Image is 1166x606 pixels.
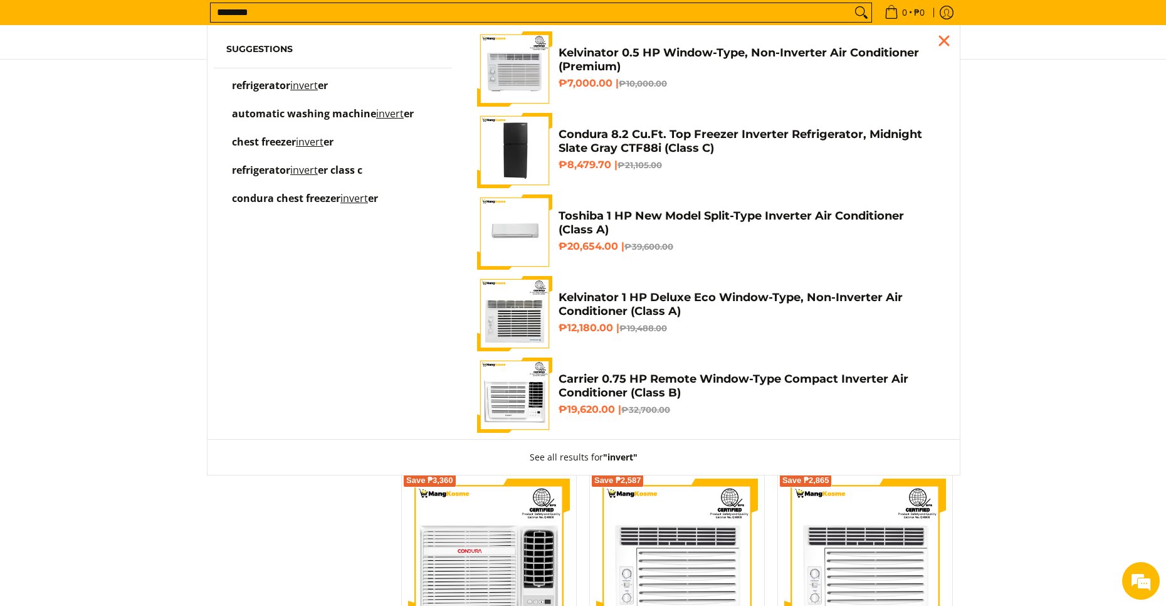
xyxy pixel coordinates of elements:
[232,135,296,149] span: chest freezer
[477,194,941,270] a: Toshiba 1 HP New Model Split-Type Inverter Air Conditioner (Class A) Toshiba 1 HP New Model Split...
[232,166,362,188] p: refrigerator inverter class c
[406,477,453,484] span: Save ₱3,360
[232,78,290,92] span: refrigerator
[559,77,941,90] h6: ₱7,000.00 |
[73,158,173,285] span: We're online!
[477,194,552,270] img: Toshiba 1 HP New Model Split-Type Inverter Air Conditioner (Class A)
[340,191,368,205] mark: invert
[290,163,318,177] mark: invert
[559,209,941,237] h4: Toshiba 1 HP New Model Split-Type Inverter Air Conditioner (Class A)
[318,78,328,92] span: er
[226,137,439,159] a: chest freezer inverter
[881,6,928,19] span: •
[477,276,552,351] img: Kelvinator 1 HP Deluxe Eco Window-Type, Non-Inverter Air Conditioner (Class A)
[232,137,334,159] p: chest freezer inverter
[226,166,439,188] a: refrigerator inverter class c
[912,8,927,17] span: ₱0
[226,194,439,216] a: condura chest freezer inverter
[226,44,439,55] h6: Suggestions
[232,163,290,177] span: refrigerator
[477,31,552,107] img: Kelvinator 0.5 HP Window-Type, Non-Inverter Air Conditioner (Premium)
[477,113,552,188] img: Condura 8.2 Cu.Ft. Top Freezer Inverter Refrigerator, Midnight Slate Gray CTF88i (Class C)
[206,6,236,36] div: Minimize live chat window
[624,242,673,252] del: ₱39,600.00
[65,70,211,87] div: Chat with us now
[559,322,941,334] h6: ₱12,180.00 |
[226,81,439,103] a: refrigerator inverter
[477,113,941,188] a: Condura 8.2 Cu.Ft. Top Freezer Inverter Refrigerator, Midnight Slate Gray CTF88i (Class C) Condur...
[935,31,953,50] div: Close pop up
[376,107,404,120] mark: invert
[559,159,941,171] h6: ₱8,479.70 |
[477,358,941,433] a: Carrier 0.75 HP Remote Window-Type Compact Inverter Air Conditioner (Class B) Carrier 0.75 HP Rem...
[290,78,318,92] mark: invert
[619,323,667,333] del: ₱19,488.00
[226,109,439,131] a: automatic washing machine inverter
[517,440,650,475] button: See all results for"invert"
[782,477,829,484] span: Save ₱2,865
[617,160,662,170] del: ₱21,105.00
[619,78,667,88] del: ₱10,000.00
[232,109,414,131] p: automatic washing machine inverter
[603,451,638,463] strong: "invert"
[900,8,909,17] span: 0
[323,135,334,149] span: er
[477,276,941,351] a: Kelvinator 1 HP Deluxe Eco Window-Type, Non-Inverter Air Conditioner (Class A) Kelvinator 1 HP De...
[318,163,362,177] span: er class c
[559,290,941,319] h4: Kelvinator 1 HP Deluxe Eco Window-Type, Non-Inverter Air Conditioner (Class A)
[404,107,414,120] span: er
[232,81,328,103] p: refrigerator inverter
[594,477,641,484] span: Save ₱2,587
[232,194,378,216] p: condura chest freezer inverter
[6,343,239,386] textarea: Type your message and hit 'Enter'
[232,107,376,120] span: automatic washing machine
[232,191,340,205] span: condura chest freezer
[559,46,941,74] h4: Kelvinator 0.5 HP Window-Type, Non-Inverter Air Conditioner (Premium)
[477,31,941,107] a: Kelvinator 0.5 HP Window-Type, Non-Inverter Air Conditioner (Premium) Kelvinator 0.5 HP Window-Ty...
[559,240,941,253] h6: ₱20,654.00 |
[621,405,670,415] del: ₱32,700.00
[368,191,378,205] span: er
[477,358,552,433] img: Carrier 0.75 HP Remote Window-Type Compact Inverter Air Conditioner (Class B)
[559,372,941,400] h4: Carrier 0.75 HP Remote Window-Type Compact Inverter Air Conditioner (Class B)
[559,127,941,156] h4: Condura 8.2 Cu.Ft. Top Freezer Inverter Refrigerator, Midnight Slate Gray CTF88i (Class C)
[296,135,323,149] mark: invert
[851,3,871,22] button: Search
[559,403,941,416] h6: ₱19,620.00 |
